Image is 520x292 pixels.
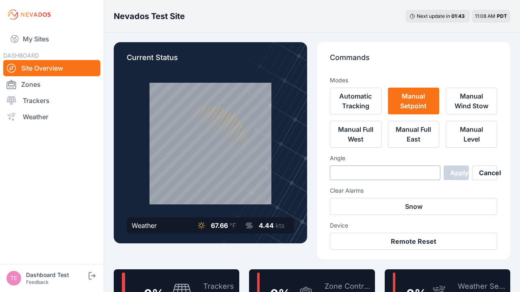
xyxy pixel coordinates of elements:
h3: Modes [330,76,348,84]
span: 11:08 AM [475,13,495,19]
h3: Device [330,221,497,230]
img: Dashboard Test [6,271,21,286]
button: Manual Full East [388,121,440,148]
span: 4.44 [259,221,274,230]
button: Apply [444,165,469,180]
span: DASHBOARD [3,52,39,59]
button: Manual Wind Stow [446,88,497,114]
span: °F [230,221,236,230]
h3: Angle [330,154,497,162]
div: 01 : 43 [451,13,466,19]
a: Site Overview [3,60,100,76]
button: Cancel [472,165,497,180]
a: Trackers [3,92,100,109]
span: PDT [497,13,507,19]
button: Remote Reset [330,233,497,250]
button: Manual Setpoint [388,88,440,114]
div: Dashboard Test [26,271,87,279]
div: Zone Controllers [325,281,371,292]
img: Nevados [6,8,52,21]
p: Current Status [127,52,294,70]
a: Zones [3,76,100,92]
button: Automatic Tracking [330,88,381,114]
div: Trackers [203,281,234,292]
button: Manual Full West [330,121,381,148]
a: My Sites [3,29,100,49]
p: Commands [330,52,497,70]
a: Weather [3,109,100,125]
h3: Clear Alarms [330,187,497,195]
span: 67.66 [211,221,228,230]
div: Weather [132,221,157,230]
nav: Breadcrumb [114,6,185,27]
div: Weather Sensors [458,281,507,292]
span: kts [275,221,284,230]
span: Next update in [417,13,450,19]
button: Manual Level [446,121,497,148]
button: Snow [330,198,497,215]
a: Feedback [26,279,49,285]
h3: Nevados Test Site [114,11,185,22]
